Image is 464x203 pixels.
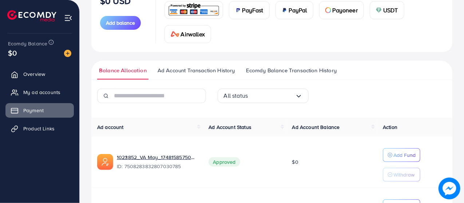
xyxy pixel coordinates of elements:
[209,157,240,167] span: Approved
[171,31,179,37] img: card
[235,7,241,13] img: card
[117,154,197,161] a: 1023852_VA May_1748158575054
[167,2,221,18] img: card
[64,50,71,57] img: image
[7,10,56,21] img: logo
[333,6,358,15] span: Payoneer
[393,151,416,159] p: Add Fund
[8,48,17,58] span: $0
[23,70,45,78] span: Overview
[106,19,135,27] span: Add balance
[100,16,141,30] button: Add balance
[224,90,248,101] span: All status
[97,123,124,131] span: Ad account
[439,178,460,199] img: image
[282,7,287,13] img: card
[99,66,147,74] span: Balance Allocation
[5,85,74,100] a: My ad accounts
[23,107,44,114] span: Payment
[242,6,263,15] span: PayFast
[229,1,270,19] a: cardPayFast
[8,40,47,47] span: Ecomdy Balance
[248,90,295,101] input: Search for option
[370,1,404,19] a: cardUSDT
[393,170,415,179] p: Withdraw
[383,6,398,15] span: USDT
[181,30,205,38] span: Airwallex
[164,25,211,43] a: cardAirwallex
[383,168,420,182] button: Withdraw
[292,123,340,131] span: Ad Account Balance
[289,6,307,15] span: PayPal
[23,89,60,96] span: My ad accounts
[325,7,331,13] img: card
[218,89,309,103] div: Search for option
[97,154,113,170] img: ic-ads-acc.e4c84228.svg
[383,148,420,162] button: Add Fund
[275,1,313,19] a: cardPayPal
[5,103,74,118] a: Payment
[5,67,74,81] a: Overview
[383,123,397,131] span: Action
[209,123,251,131] span: Ad Account Status
[319,1,364,19] a: cardPayoneer
[5,121,74,136] a: Product Links
[376,7,382,13] img: card
[117,163,197,170] span: ID: 7508283832807030785
[23,125,55,132] span: Product Links
[164,1,223,19] a: card
[117,154,197,170] div: <span class='underline'>1023852_VA May_1748158575054</span></br>7508283832807030785
[246,66,337,74] span: Ecomdy Balance Transaction History
[64,14,72,22] img: menu
[158,66,235,74] span: Ad Account Transaction History
[292,158,298,166] span: $0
